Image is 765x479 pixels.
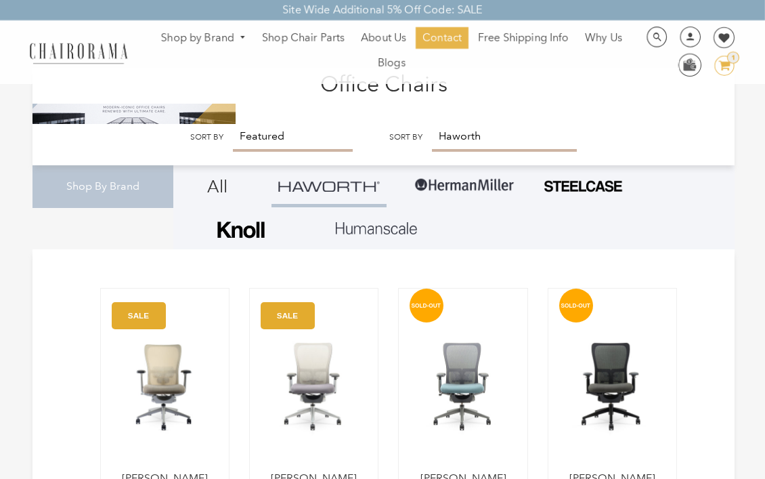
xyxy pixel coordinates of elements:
span: Contact [422,31,462,45]
text: SOLD-OUT [561,301,590,308]
a: Contact [416,27,468,49]
img: chairorama [23,41,134,64]
a: Zody Chair (Renewed) | Robin Egg Blue - chairorama Zody Chair (Renewed) | Robin Egg Blue - chairo... [412,302,513,472]
text: SOLD-OUT [412,301,441,308]
span: Shop Chair Parts [262,31,345,45]
img: Zody Chair (Renewed) | Robin Egg Blue - chairorama [412,302,513,472]
span: Free Shipping Info [478,31,569,45]
span: Why Us [585,31,622,45]
div: Shop By Brand [32,165,173,208]
a: Zody Chair (Renewed) - chairorama Zody Chair (Renewed) - chairorama [114,302,215,472]
div: 1 [727,51,739,64]
img: Zody Chair (Renewed) | Grey - chairorama [263,302,364,472]
a: 1 [704,56,735,76]
text: SALE [128,311,149,320]
a: Free Shipping Info [471,27,575,49]
span: About Us [361,31,406,45]
label: Sort by [190,132,223,142]
a: All [183,165,251,207]
a: Shop Chair Parts [255,27,351,49]
text: SALE [277,311,298,320]
img: Frame_4.png [214,213,268,247]
span: Blogs [378,56,406,70]
nav: DesktopNavigation [141,27,642,77]
img: Group-1.png [414,165,515,206]
a: About Us [354,27,413,49]
a: Zody Chair (Renewed) | Grey - chairorama Zody Chair (Renewed) | Grey - chairorama [263,302,364,472]
img: Layer_1_1.png [336,222,417,234]
img: Group_4be16a4b-c81a-4a6e-a540-764d0a8faf6e.png [278,181,380,191]
label: Sort by [389,132,422,142]
a: Zody Chair (Renewed) | Grey Stripes - chairorama Zody Chair (Renewed) | Grey Stripes - chairorama [562,302,663,472]
img: Zody Chair (Renewed) - chairorama [114,302,215,472]
img: PHOTO-2024-07-09-00-53-10-removebg-preview.png [542,179,624,194]
img: WhatsApp_Image_2024-07-12_at_16.23.01.webp [679,54,700,75]
a: Shop by Brand [154,28,253,49]
img: Zody Chair (Renewed) | Grey Stripes - chairorama [562,302,663,472]
a: Blogs [371,52,412,74]
a: Why Us [578,27,629,49]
